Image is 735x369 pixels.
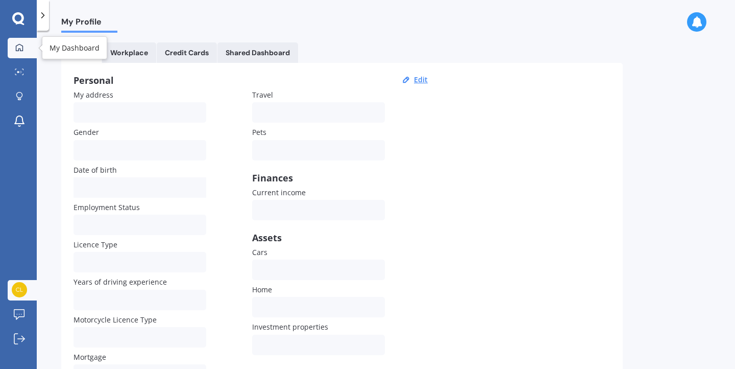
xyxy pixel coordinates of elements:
span: Date of birth [73,165,117,175]
span: Employment Status [73,202,140,212]
span: Motorcycle Licence Type [73,315,157,325]
div: Personal [73,75,431,85]
div: Workplace [110,49,148,57]
span: Pets [252,128,266,137]
a: Shared Dashboard [217,42,298,63]
div: Finances [252,173,385,183]
a: Workplace [102,42,156,63]
span: Cars [252,247,267,257]
span: My Profile [61,17,117,31]
div: Credit Cards [165,49,209,57]
div: Assets [252,233,385,243]
img: aae83e1190a099a1f51c5884d42cd5c1 [12,282,27,297]
span: Licence Type [73,240,117,249]
span: Current income [252,188,306,197]
span: Gender [73,128,99,137]
span: Investment properties [252,322,328,332]
span: Home [252,285,272,294]
button: Edit [411,75,431,84]
span: Years of driving experience [73,278,167,287]
span: Travel [252,90,273,100]
span: Mortgage [73,352,106,362]
a: Credit Cards [157,42,217,63]
div: My Dashboard [50,43,100,53]
div: Shared Dashboard [226,49,290,57]
span: My address [73,90,113,100]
